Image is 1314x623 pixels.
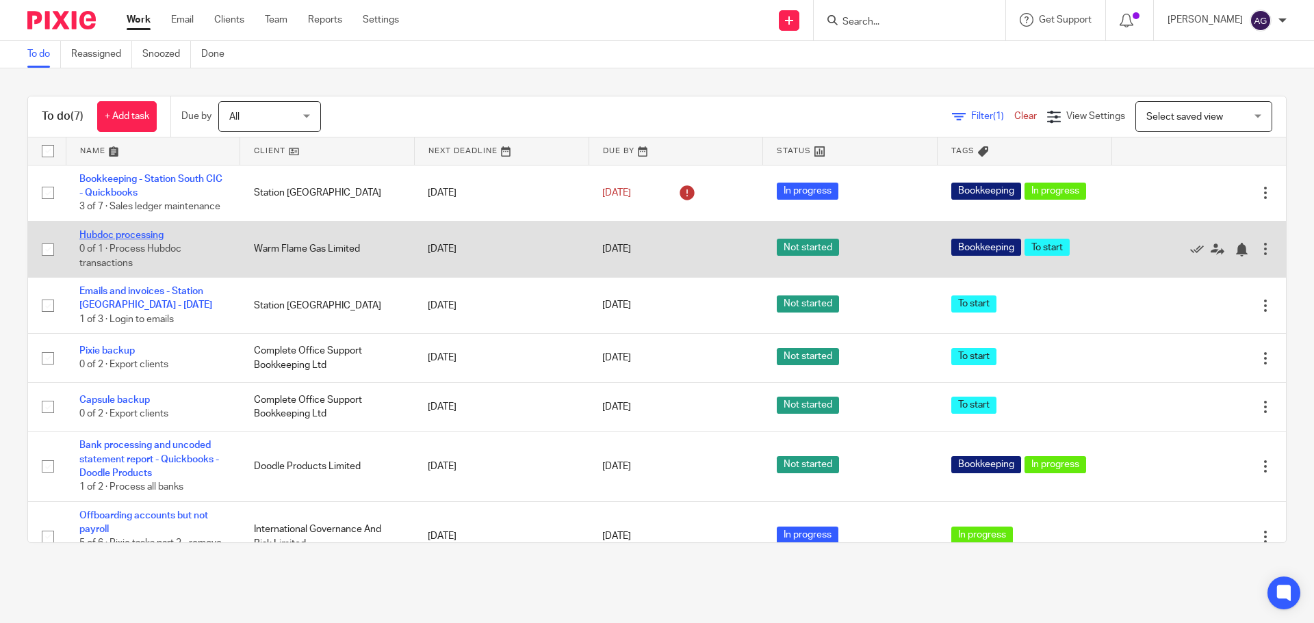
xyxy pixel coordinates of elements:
span: To start [951,295,996,313]
a: Done [201,41,235,68]
td: [DATE] [414,221,589,277]
span: 5 of 6 · Pixie tasks part 2 - remove bookkeeping tasks only [79,539,222,563]
a: Work [127,13,151,27]
a: Hubdoc processing [79,230,164,240]
span: Not started [777,295,839,313]
span: (1) [993,111,1004,121]
span: In progress [1025,456,1086,473]
span: Tags [951,147,975,155]
span: [DATE] [602,188,631,198]
a: Team [265,13,287,27]
span: In progress [951,527,1013,544]
span: 1 of 2 · Process all banks [79,482,183,492]
a: To do [27,41,61,68]
span: Bookkeeping [951,239,1021,256]
td: Station [GEOGRAPHIC_DATA] [240,165,415,221]
td: Complete Office Support Bookkeeping Ltd [240,382,415,431]
span: Not started [777,239,839,256]
td: [DATE] [414,334,589,382]
td: Doodle Products Limited [240,432,415,502]
td: [DATE] [414,165,589,221]
td: [DATE] [414,278,589,334]
span: [DATE] [602,532,631,542]
span: Select saved view [1146,112,1223,122]
span: [DATE] [602,402,631,412]
td: Station [GEOGRAPHIC_DATA] [240,278,415,334]
span: (7) [70,111,83,122]
img: Pixie [27,11,96,29]
span: Get Support [1039,15,1092,25]
span: Bookkeeping [951,456,1021,473]
span: 0 of 2 · Export clients [79,360,168,370]
span: [DATE] [602,462,631,471]
a: Clear [1014,111,1037,121]
img: svg%3E [1250,10,1272,31]
a: Pixie backup [79,346,135,356]
a: Offboarding accounts but not payroll [79,511,208,534]
td: International Governance And Risk Limited [240,501,415,571]
span: [DATE] [602,244,631,254]
span: Not started [777,348,839,365]
span: In progress [777,527,838,544]
span: To start [1025,239,1070,256]
span: 0 of 1 · Process Hubdoc transactions [79,244,181,268]
span: Not started [777,456,839,473]
a: Mark as done [1190,242,1211,256]
span: 0 of 2 · Export clients [79,409,168,419]
a: Bookkeeping - Station South CIC - Quickbooks [79,174,222,198]
span: [DATE] [602,301,631,310]
span: To start [951,348,996,365]
span: Filter [971,111,1014,121]
p: [PERSON_NAME] [1168,13,1243,27]
a: Clients [214,13,244,27]
a: Emails and invoices - Station [GEOGRAPHIC_DATA] - [DATE] [79,287,212,310]
span: In progress [777,183,838,200]
span: 3 of 7 · Sales ledger maintenance [79,202,220,211]
span: [DATE] [602,354,631,363]
a: + Add task [97,101,157,132]
a: Email [171,13,194,27]
a: Reassigned [71,41,132,68]
span: 1 of 3 · Login to emails [79,315,174,324]
span: View Settings [1066,111,1125,121]
td: [DATE] [414,382,589,431]
td: [DATE] [414,501,589,571]
p: Due by [181,109,211,123]
a: Reports [308,13,342,27]
span: Bookkeeping [951,183,1021,200]
a: Bank processing and uncoded statement report - Quickbooks - Doodle Products [79,440,219,478]
span: To start [951,397,996,414]
td: Warm Flame Gas Limited [240,221,415,277]
span: All [229,112,240,122]
a: Snoozed [142,41,191,68]
a: Settings [363,13,399,27]
td: Complete Office Support Bookkeeping Ltd [240,334,415,382]
a: Capsule backup [79,395,150,405]
span: Not started [777,397,839,414]
span: In progress [1025,183,1086,200]
td: [DATE] [414,432,589,502]
h1: To do [42,109,83,124]
input: Search [841,16,964,29]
